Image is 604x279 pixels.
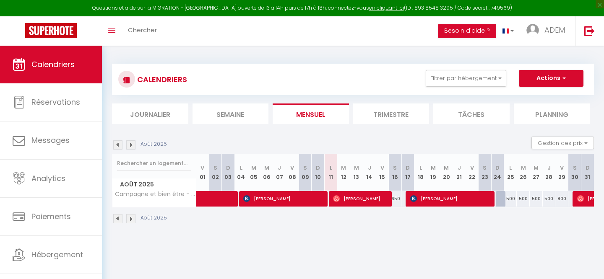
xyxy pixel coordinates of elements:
th: 02 [209,154,222,191]
span: Calendriers [31,59,75,70]
li: Tâches [433,103,510,124]
th: 09 [299,154,312,191]
abbr: M [251,164,256,172]
p: Août 2025 [141,214,167,222]
th: 06 [260,154,273,191]
span: Paiements [31,211,71,222]
abbr: S [213,164,217,172]
span: Analytics [31,173,65,183]
abbr: D [226,164,230,172]
abbr: M [534,164,539,172]
abbr: J [278,164,281,172]
abbr: M [521,164,526,172]
abbr: J [547,164,551,172]
div: 650 [388,191,401,207]
abbr: M [431,164,436,172]
th: 28 [543,154,556,191]
a: en cliquant ici [369,4,404,11]
li: Journalier [112,103,188,124]
th: 15 [376,154,389,191]
abbr: S [303,164,307,172]
div: 500 [504,191,517,207]
abbr: D [406,164,410,172]
img: logout [584,26,595,36]
th: 17 [401,154,414,191]
abbr: D [586,164,590,172]
th: 23 [479,154,492,191]
iframe: LiveChat chat widget [569,244,604,279]
p: Août 2025 [141,140,167,148]
span: [PERSON_NAME] [243,191,325,207]
th: 29 [555,154,568,191]
th: 13 [350,154,363,191]
img: ... [526,24,539,36]
th: 22 [466,154,479,191]
button: Actions [519,70,583,87]
th: 26 [517,154,530,191]
abbr: D [495,164,500,172]
th: 21 [453,154,466,191]
abbr: D [316,164,320,172]
span: Hébergement [31,249,83,260]
div: 800 [555,191,568,207]
th: 14 [363,154,376,191]
th: 05 [247,154,260,191]
th: 10 [312,154,325,191]
abbr: V [560,164,564,172]
th: 19 [427,154,440,191]
li: Trimestre [353,103,430,124]
th: 01 [196,154,209,191]
abbr: S [573,164,577,172]
div: 500 [543,191,556,207]
th: 27 [530,154,543,191]
h3: CALENDRIERS [135,70,187,89]
button: Besoin d'aide ? [438,24,496,38]
abbr: S [393,164,397,172]
abbr: V [380,164,384,172]
span: Chercher [128,26,157,34]
li: Mensuel [273,103,349,124]
th: 03 [222,154,235,191]
th: 20 [440,154,453,191]
span: ADEM [544,25,565,35]
button: Gestion des prix [531,137,594,149]
a: Chercher [122,16,163,46]
abbr: L [330,164,332,172]
span: [PERSON_NAME] [333,191,389,207]
abbr: M [354,164,359,172]
th: 30 [568,154,581,191]
div: 500 [517,191,530,207]
span: Réservations [31,97,80,107]
abbr: M [444,164,449,172]
a: ... ADEM [520,16,575,46]
th: 08 [286,154,299,191]
th: 07 [273,154,286,191]
abbr: M [264,164,269,172]
span: [PERSON_NAME] [410,191,492,207]
abbr: S [483,164,487,172]
abbr: V [200,164,204,172]
span: Août 2025 [112,178,196,191]
li: Semaine [193,103,269,124]
span: Messages [31,135,70,145]
img: Super Booking [25,23,77,38]
th: 18 [414,154,427,191]
li: Planning [514,103,590,124]
th: 11 [324,154,337,191]
th: 04 [234,154,247,191]
span: Campagne et bien être - Collection Idylliq [114,191,198,197]
abbr: M [341,164,346,172]
abbr: L [240,164,242,172]
abbr: J [368,164,371,172]
abbr: V [470,164,474,172]
abbr: L [509,164,512,172]
th: 16 [388,154,401,191]
button: Filtrer par hébergement [426,70,506,87]
abbr: J [458,164,461,172]
th: 24 [491,154,504,191]
abbr: V [290,164,294,172]
abbr: L [419,164,422,172]
th: 12 [337,154,350,191]
th: 31 [581,154,594,191]
div: 500 [530,191,543,207]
